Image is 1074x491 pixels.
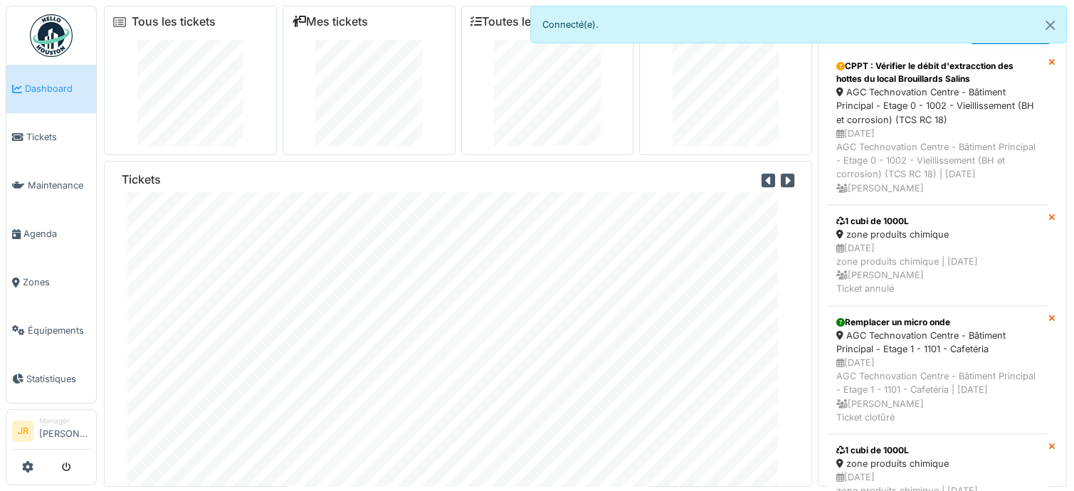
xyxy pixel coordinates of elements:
a: Zones [6,258,96,307]
a: JR Manager[PERSON_NAME] [12,416,90,450]
div: CPPT : Vérifier le débit d'extracction des hottes du local Brouillards Salins [836,60,1039,85]
a: Tickets [6,113,96,162]
a: 1 cubi de 1000L zone produits chimique [DATE]zone produits chimique | [DATE] [PERSON_NAME]Ticket ... [827,205,1048,306]
span: Zones [23,275,90,289]
div: AGC Technovation Centre - Bâtiment Principal - Etage 0 - 1002 - Vieillissement (BH et corrosion) ... [836,85,1039,127]
span: Statistiques [26,372,90,386]
a: Tous les tickets [132,15,216,28]
div: [DATE] AGC Technovation Centre - Bâtiment Principal - Etage 1 - 1101 - Cafetéria | [DATE] [PERSON... [836,356,1039,424]
button: Close [1034,6,1066,44]
span: Agenda [23,227,90,241]
img: Badge_color-CXgf-gQk.svg [30,14,73,57]
a: Mes tickets [292,15,368,28]
div: zone produits chimique [836,228,1039,241]
a: Toutes les tâches [470,15,577,28]
a: Agenda [6,210,96,258]
a: Dashboard [6,65,96,113]
div: AGC Technovation Centre - Bâtiment Principal - Etage 1 - 1101 - Cafetéria [836,329,1039,356]
div: Remplacer un micro onde [836,316,1039,329]
div: Connecté(e). [530,6,1068,43]
div: [DATE] AGC Technovation Centre - Bâtiment Principal - Etage 0 - 1002 - Vieillissement (BH et corr... [836,127,1039,195]
a: Statistiques [6,354,96,403]
span: Dashboard [25,82,90,95]
span: Maintenance [28,179,90,192]
div: 1 cubi de 1000L [836,215,1039,228]
a: CPPT : Vérifier le débit d'extracction des hottes du local Brouillards Salins AGC Technovation Ce... [827,50,1048,205]
div: 1 cubi de 1000L [836,444,1039,457]
div: zone produits chimique [836,457,1039,470]
div: [DATE] zone produits chimique | [DATE] [PERSON_NAME] Ticket annulé [836,241,1039,296]
a: Remplacer un micro onde AGC Technovation Centre - Bâtiment Principal - Etage 1 - 1101 - Cafetéria... [827,306,1048,434]
a: Équipements [6,306,96,354]
span: Tickets [26,130,90,144]
li: [PERSON_NAME] [39,416,90,446]
span: Équipements [28,324,90,337]
h6: Tickets [122,173,161,186]
div: Manager [39,416,90,426]
a: Maintenance [6,162,96,210]
li: JR [12,421,33,442]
